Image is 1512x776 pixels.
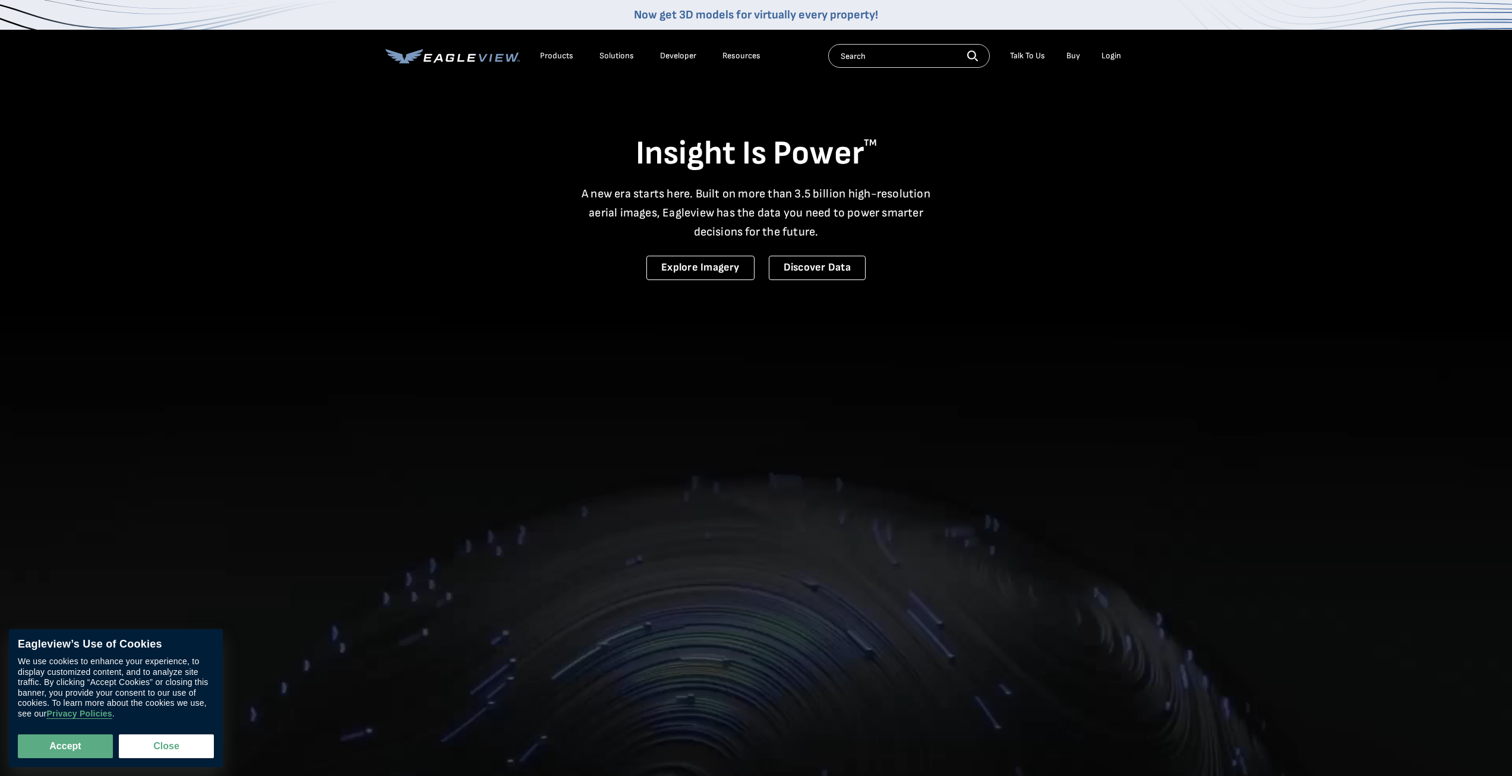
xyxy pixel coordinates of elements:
sup: TM [864,137,877,149]
button: Close [119,734,214,758]
input: Search [828,44,990,68]
div: Talk To Us [1010,51,1045,61]
a: Developer [660,51,696,61]
div: Eagleview’s Use of Cookies [18,638,214,651]
a: Privacy Policies [46,709,112,720]
a: Buy [1066,51,1080,61]
div: Login [1101,51,1121,61]
a: Now get 3D models for virtually every property! [634,8,878,22]
a: Explore Imagery [646,256,755,280]
button: Accept [18,734,113,758]
h1: Insight Is Power [386,133,1127,175]
div: Products [540,51,573,61]
div: Solutions [599,51,634,61]
a: Discover Data [769,256,866,280]
p: A new era starts here. Built on more than 3.5 billion high-resolution aerial images, Eagleview ha... [575,184,938,241]
div: We use cookies to enhance your experience, to display customized content, and to analyze site tra... [18,657,214,720]
div: Resources [722,51,760,61]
